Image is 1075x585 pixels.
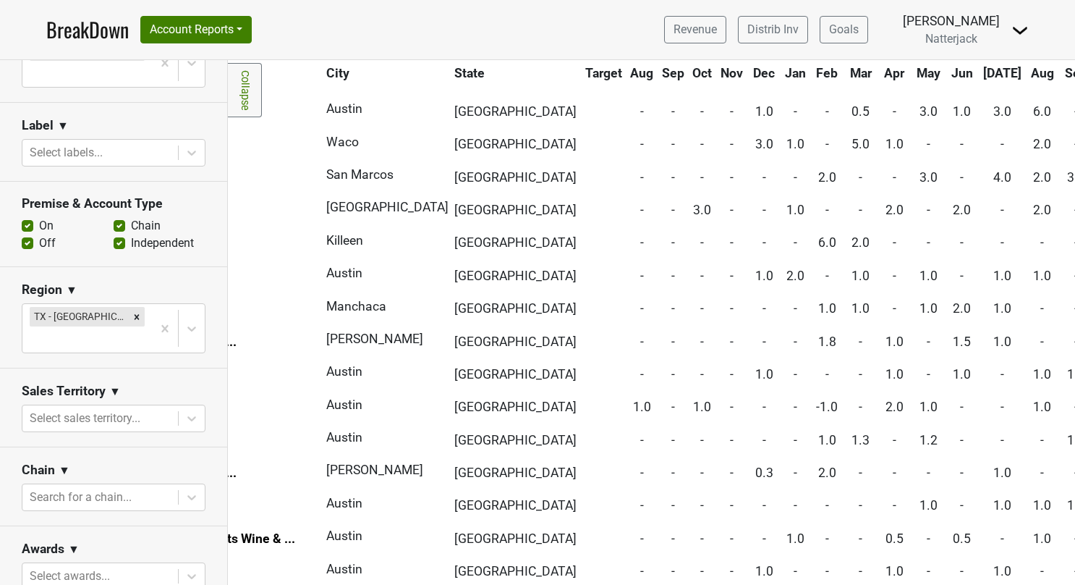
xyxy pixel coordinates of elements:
[885,564,904,578] span: 1.0
[927,235,930,250] span: -
[893,170,896,185] span: -
[851,235,870,250] span: 2.0
[1040,334,1044,349] span: -
[851,104,870,119] span: 0.5
[1000,137,1004,151] span: -
[640,531,644,546] span: -
[993,269,1011,283] span: 1.0
[960,466,964,480] span: -
[1033,170,1051,185] span: 2.0
[68,541,80,558] span: ▼
[640,466,644,480] span: -
[885,137,904,151] span: 1.0
[730,367,734,382] span: -
[859,564,862,578] span: -
[960,400,964,414] span: -
[693,400,711,414] span: 1.0
[454,400,577,414] span: [GEOGRAPHIC_DATA]
[960,235,964,250] span: -
[1033,203,1051,217] span: 2.0
[640,367,644,382] span: -
[755,269,773,283] span: 1.0
[326,299,386,313] span: Manchaca
[885,400,904,414] span: 2.0
[326,397,362,412] span: Austin
[671,170,675,185] span: -
[1040,564,1044,578] span: -
[326,200,449,214] span: [GEOGRAPHIC_DATA]
[323,60,442,86] th: City: activate to sort column ascending
[825,104,829,119] span: -
[859,170,862,185] span: -
[640,203,644,217] span: -
[700,269,704,283] span: -
[762,203,766,217] span: -
[57,117,69,135] span: ▼
[960,137,964,151] span: -
[818,170,836,185] span: 2.0
[640,334,644,349] span: -
[326,332,423,346] span: [PERSON_NAME]
[671,367,675,382] span: -
[700,137,704,151] span: -
[919,301,938,316] span: 1.0
[693,203,711,217] span: 3.0
[454,203,577,217] span: [GEOGRAPHIC_DATA]
[1000,235,1004,250] span: -
[730,269,734,283] span: -
[946,60,978,86] th: Jun: activate to sort column ascending
[730,433,734,447] span: -
[30,307,129,326] div: TX - [GEOGRAPHIC_DATA]
[1011,22,1029,39] img: Dropdown Menu
[818,301,836,316] span: 1.0
[820,16,868,43] a: Goals
[953,531,971,546] span: 0.5
[919,498,938,513] span: 1.0
[960,433,964,447] span: -
[717,60,747,86] th: Nov: activate to sort column ascending
[66,282,77,299] span: ▼
[960,170,964,185] span: -
[859,466,862,480] span: -
[640,301,644,316] span: -
[730,235,734,250] span: -
[700,235,704,250] span: -
[859,367,862,382] span: -
[640,564,644,578] span: -
[326,562,362,576] span: Austin
[811,60,844,86] th: Feb: activate to sort column ascending
[326,266,362,280] span: Austin
[927,531,930,546] span: -
[700,334,704,349] span: -
[762,235,766,250] span: -
[993,301,1011,316] span: 1.0
[1033,531,1051,546] span: 1.0
[893,104,896,119] span: -
[22,542,64,557] h3: Awards
[1033,400,1051,414] span: 1.0
[640,235,644,250] span: -
[454,334,577,349] span: [GEOGRAPHIC_DATA]
[700,367,704,382] span: -
[671,301,675,316] span: -
[885,334,904,349] span: 1.0
[585,66,622,80] span: Target
[59,462,70,479] span: ▼
[730,203,734,217] span: -
[454,367,577,382] span: [GEOGRAPHIC_DATA]
[953,301,971,316] span: 2.0
[893,301,896,316] span: -
[1000,367,1004,382] span: -
[762,301,766,316] span: -
[818,334,836,349] span: 1.8
[885,203,904,217] span: 2.0
[794,301,797,316] span: -
[1033,498,1051,513] span: 1.0
[878,60,911,86] th: Apr: activate to sort column ascending
[993,334,1011,349] span: 1.0
[671,269,675,283] span: -
[755,367,773,382] span: 1.0
[762,433,766,447] span: -
[980,60,1025,86] th: Jul: activate to sort column ascending
[671,498,675,513] span: -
